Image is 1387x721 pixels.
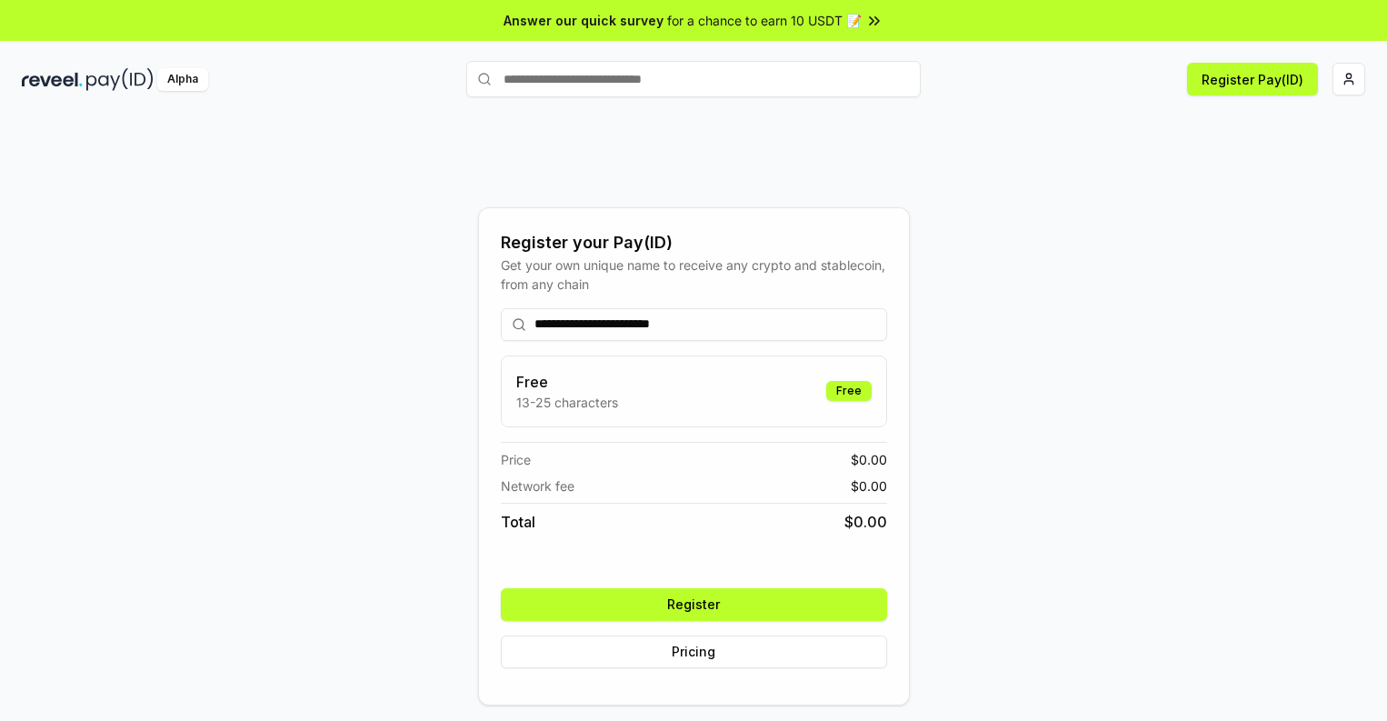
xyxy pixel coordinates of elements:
[516,393,618,412] p: 13-25 characters
[844,511,887,533] span: $ 0.00
[501,588,887,621] button: Register
[501,511,535,533] span: Total
[516,371,618,393] h3: Free
[826,381,872,401] div: Free
[157,68,208,91] div: Alpha
[851,450,887,469] span: $ 0.00
[851,476,887,496] span: $ 0.00
[504,11,664,30] span: Answer our quick survey
[22,68,83,91] img: reveel_dark
[501,255,887,294] div: Get your own unique name to receive any crypto and stablecoin, from any chain
[501,636,887,668] button: Pricing
[1187,63,1318,95] button: Register Pay(ID)
[501,476,574,496] span: Network fee
[501,230,887,255] div: Register your Pay(ID)
[501,450,531,469] span: Price
[667,11,862,30] span: for a chance to earn 10 USDT 📝
[86,68,154,91] img: pay_id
